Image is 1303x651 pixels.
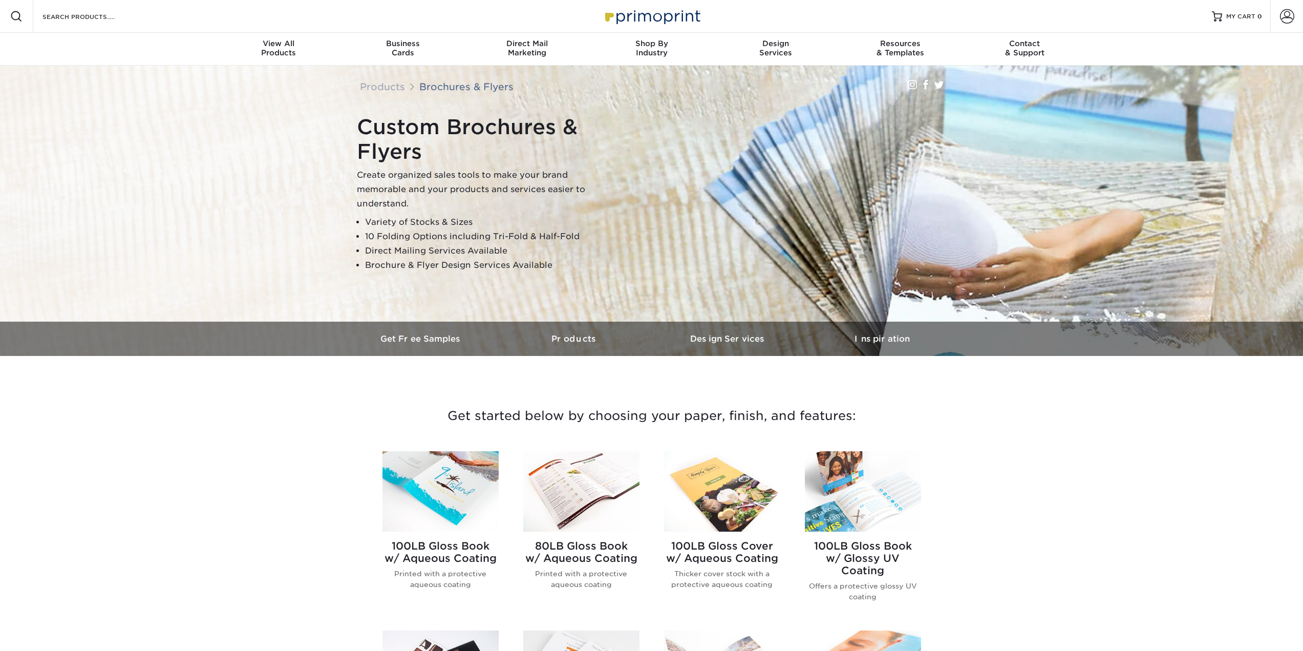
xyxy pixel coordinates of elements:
div: Services [714,39,838,57]
span: Shop By [589,39,714,48]
a: BusinessCards [340,33,465,66]
span: Resources [838,39,963,48]
div: Industry [589,39,714,57]
h3: Design Services [652,334,805,344]
span: Design [714,39,838,48]
h3: Get started below by choosing your paper, finish, and features: [352,393,951,439]
a: 100LB Gloss Book<br/>w/ Glossy UV Coating Brochures & Flyers 100LB Gloss Bookw/ Glossy UV Coating... [805,451,921,618]
p: Printed with a protective aqueous coating [382,569,499,590]
li: Direct Mailing Services Available [365,244,613,258]
a: Direct MailMarketing [465,33,589,66]
h2: 80LB Gloss Book w/ Aqueous Coating [523,540,639,564]
div: & Support [963,39,1087,57]
h1: Custom Brochures & Flyers [357,115,613,164]
span: View All [217,39,341,48]
a: DesignServices [714,33,838,66]
span: Business [340,39,465,48]
img: Primoprint [601,5,703,27]
a: Get Free Samples [345,322,498,356]
div: Marketing [465,39,589,57]
a: Inspiration [805,322,959,356]
p: Thicker cover stock with a protective aqueous coating [664,569,780,590]
li: Brochure & Flyer Design Services Available [365,258,613,272]
span: 0 [1257,13,1262,20]
span: Direct Mail [465,39,589,48]
a: Resources& Templates [838,33,963,66]
div: & Templates [838,39,963,57]
h2: 100LB Gloss Book w/ Glossy UV Coating [805,540,921,577]
h2: 100LB Gloss Book w/ Aqueous Coating [382,540,499,564]
div: Products [217,39,341,57]
a: Products [498,322,652,356]
img: 100LB Gloss Book<br/>w/ Glossy UV Coating Brochures & Flyers [805,451,921,532]
a: View AllProducts [217,33,341,66]
h3: Get Free Samples [345,334,498,344]
a: Brochures & Flyers [419,81,514,92]
li: Variety of Stocks & Sizes [365,215,613,229]
li: 10 Folding Options including Tri-Fold & Half-Fold [365,229,613,244]
a: 80LB Gloss Book<br/>w/ Aqueous Coating Brochures & Flyers 80LB Gloss Bookw/ Aqueous Coating Print... [523,451,639,618]
img: 80LB Gloss Book<br/>w/ Aqueous Coating Brochures & Flyers [523,451,639,532]
a: 100LB Gloss Book<br/>w/ Aqueous Coating Brochures & Flyers 100LB Gloss Bookw/ Aqueous Coating Pri... [382,451,499,618]
span: Contact [963,39,1087,48]
input: SEARCH PRODUCTS..... [41,10,141,23]
a: Design Services [652,322,805,356]
img: 100LB Gloss Book<br/>w/ Aqueous Coating Brochures & Flyers [382,451,499,532]
p: Offers a protective glossy UV coating [805,581,921,602]
a: Shop ByIndustry [589,33,714,66]
h3: Products [498,334,652,344]
span: MY CART [1226,12,1255,21]
a: 100LB Gloss Cover<br/>w/ Aqueous Coating Brochures & Flyers 100LB Gloss Coverw/ Aqueous Coating T... [664,451,780,618]
img: 100LB Gloss Cover<br/>w/ Aqueous Coating Brochures & Flyers [664,451,780,532]
h3: Inspiration [805,334,959,344]
a: Contact& Support [963,33,1087,66]
a: Products [360,81,405,92]
div: Cards [340,39,465,57]
h2: 100LB Gloss Cover w/ Aqueous Coating [664,540,780,564]
p: Printed with a protective aqueous coating [523,569,639,590]
p: Create organized sales tools to make your brand memorable and your products and services easier t... [357,168,613,211]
